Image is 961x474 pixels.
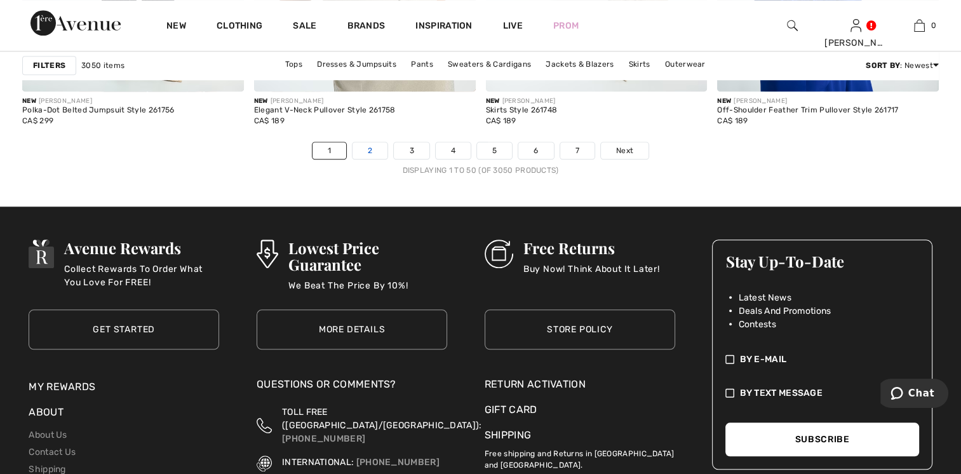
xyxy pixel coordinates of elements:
a: Store Policy [485,309,675,349]
a: About Us [29,430,67,440]
button: Subscribe [725,423,918,456]
span: Next [616,145,633,156]
a: 3 [394,142,429,159]
p: Free shipping and Returns in [GEOGRAPHIC_DATA] and [GEOGRAPHIC_DATA]. [485,443,675,471]
h3: Free Returns [523,240,660,256]
a: 2 [353,142,387,159]
a: 5 [477,142,512,159]
img: check [725,353,734,366]
a: Dresses & Jumpsuits [311,56,403,72]
div: Elegant V-Neck Pullover Style 261758 [254,106,396,115]
a: Return Activation [485,377,675,392]
span: New [254,97,268,105]
span: By Text Message [739,386,823,400]
span: CA$ 189 [486,116,516,125]
span: 3050 items [81,60,124,71]
a: Skirts [622,56,657,72]
h3: Lowest Price Guarantee [288,240,447,273]
a: Pants [405,56,440,72]
a: Prom [553,19,579,32]
span: Inspiration [415,20,472,34]
a: Tops [279,56,309,72]
a: [PHONE_NUMBER] [282,433,365,444]
p: Buy Now! Think About It Later! [523,262,660,288]
p: Collect Rewards To Order What You Love For FREE! [64,262,219,288]
p: We Beat The Price By 10%! [288,279,447,304]
img: Avenue Rewards [29,240,54,268]
h3: Avenue Rewards [64,240,219,256]
a: Sign In [850,19,861,31]
a: Next [601,142,649,159]
a: Live [503,19,523,32]
div: Questions or Comments? [257,377,447,398]
div: About [29,405,219,426]
a: 1 [312,142,346,159]
span: INTERNATIONAL: [282,457,354,468]
span: 0 [931,20,936,31]
a: Get Started [29,309,219,349]
span: Latest News [738,291,791,304]
div: : Newest [866,60,939,71]
span: Contests [738,318,776,331]
img: My Bag [914,18,925,33]
span: New [486,97,500,105]
div: [PERSON_NAME] [486,97,558,106]
a: New [166,20,186,34]
a: 4 [436,142,471,159]
a: [PHONE_NUMBER] [356,457,440,468]
a: Contact Us [29,447,76,457]
a: Outerwear [659,56,712,72]
div: Displaying 1 to 50 (of 3050 products) [22,165,939,176]
div: Polka-Dot Belted Jumpsuit Style 261756 [22,106,174,115]
span: By E-mail [739,353,786,366]
a: Shipping [485,429,531,441]
span: CA$ 189 [717,116,748,125]
a: Clothing [217,20,262,34]
div: [PERSON_NAME] [717,97,898,106]
img: Free Returns [485,240,513,268]
div: [PERSON_NAME] [254,97,396,106]
span: Deals And Promotions [738,304,831,318]
nav: Page navigation [22,142,939,176]
a: My Rewards [29,381,95,393]
div: Off-Shoulder Feather Trim Pullover Style 261717 [717,106,898,115]
a: 6 [518,142,553,159]
div: [PERSON_NAME] [824,36,887,50]
span: CA$ 299 [22,116,53,125]
img: Lowest Price Guarantee [257,240,278,268]
a: Sale [293,20,316,34]
a: 0 [888,18,950,33]
a: 7 [560,142,595,159]
img: Toll Free (Canada/US) [257,405,272,445]
h3: Stay Up-To-Date [725,253,918,269]
span: New [717,97,731,105]
a: Sweaters & Cardigans [441,56,537,72]
img: check [725,386,734,400]
a: Brands [347,20,386,34]
img: My Info [850,18,861,33]
span: CA$ 189 [254,116,285,125]
a: More Details [257,309,447,349]
div: [PERSON_NAME] [22,97,174,106]
a: Jackets & Blazers [539,56,620,72]
span: New [22,97,36,105]
iframe: Opens a widget where you can chat to one of our agents [880,379,948,410]
strong: Filters [33,60,65,71]
a: Gift Card [485,402,675,417]
img: 1ère Avenue [30,10,121,36]
img: search the website [787,18,798,33]
span: TOLL FREE ([GEOGRAPHIC_DATA]/[GEOGRAPHIC_DATA]): [282,407,481,431]
strong: Sort By [866,61,900,70]
img: International [257,456,272,471]
div: Skirts Style 261748 [486,106,558,115]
